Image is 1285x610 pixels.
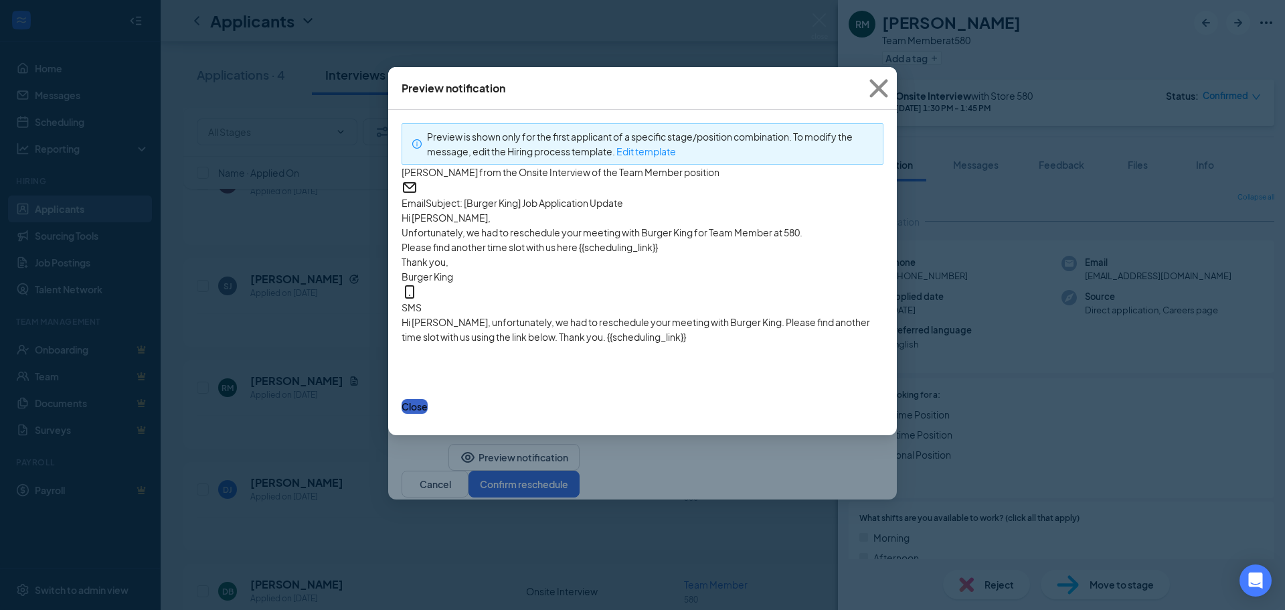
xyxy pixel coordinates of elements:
button: Close [402,399,428,414]
p: Burger King [402,269,883,284]
div: Open Intercom Messenger [1239,564,1272,597]
span: info-circle [412,139,422,149]
svg: Email [402,179,418,196]
div: Preview notification [402,81,505,96]
span: Email [402,179,883,209]
button: Close [861,67,897,110]
p: Please find another time slot with us here {{scheduling_link}} [402,240,883,254]
svg: Cross [861,70,897,106]
div: Hi [PERSON_NAME], unfortunately, we had to reschedule your meeting with Burger King. Please find ... [402,315,883,344]
span: SMS [402,284,883,313]
a: Edit template [616,145,676,157]
p: Unfortunately, we had to reschedule your meeting with Burger King for Team Member at 580. [402,225,883,240]
span: Preview is shown only for the first applicant of a specific stage/position combination. To modify... [427,131,853,157]
span: Subject: [Burger King] Job Application Update [426,197,623,209]
p: Hi [PERSON_NAME], [402,210,883,225]
svg: MobileSms [402,284,418,300]
span: [PERSON_NAME] from the Onsite Interview of the Team Member position [402,166,719,178]
p: Thank you, [402,254,883,269]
